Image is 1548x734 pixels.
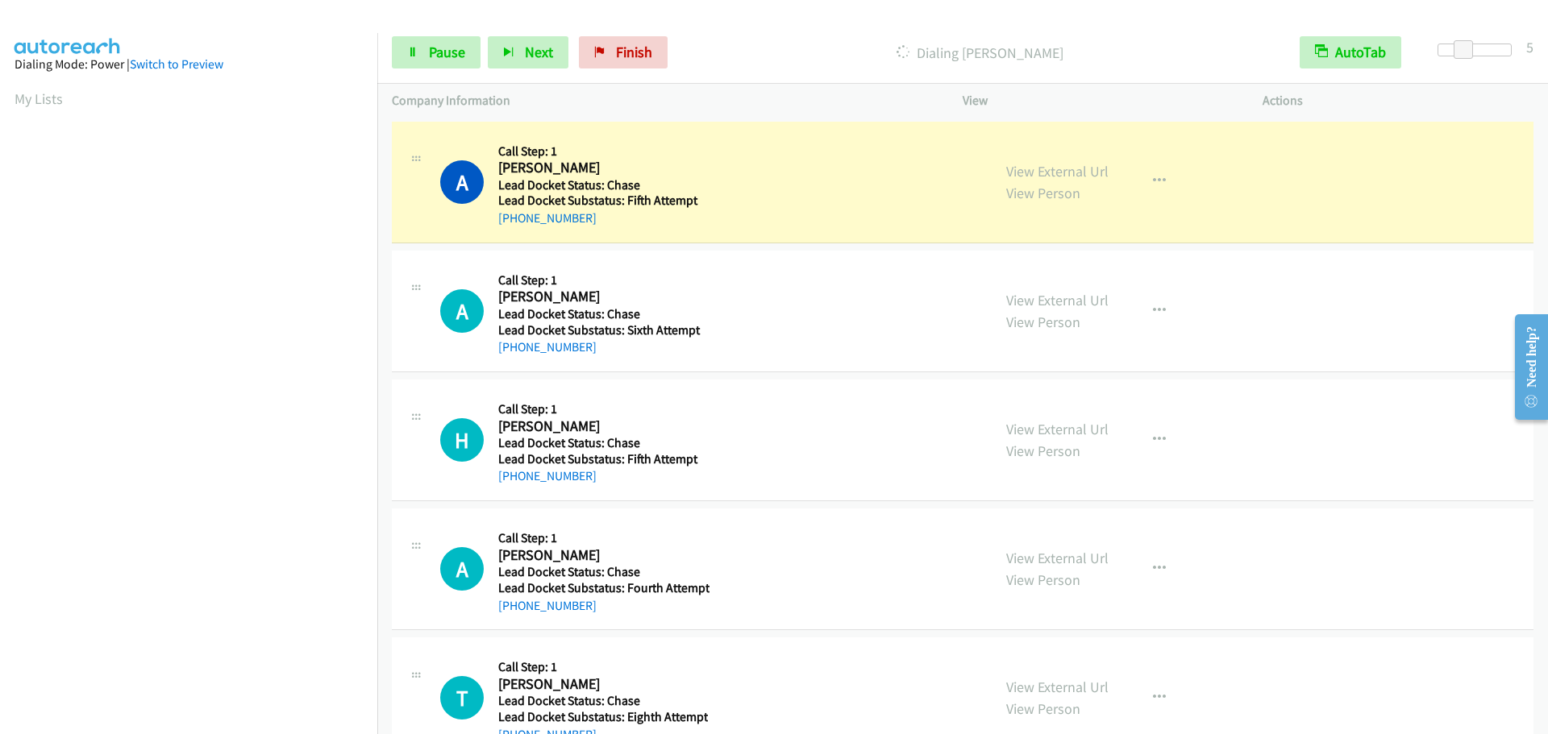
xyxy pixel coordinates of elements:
[1501,303,1548,431] iframe: Resource Center
[1300,36,1401,68] button: AutoTab
[498,143,705,160] h5: Call Step: 1
[498,675,705,694] h2: [PERSON_NAME]
[579,36,668,68] a: Finish
[440,160,484,204] h1: A
[1006,420,1109,438] a: View External Url
[498,709,708,725] h5: Lead Docket Substatus: Eighth Attempt
[488,36,568,68] button: Next
[498,659,708,675] h5: Call Step: 1
[498,159,705,177] h2: [PERSON_NAME]
[1006,162,1109,180] a: View External Url
[440,676,484,719] div: The call is yet to be attempted
[1006,442,1080,460] a: View Person
[498,564,709,580] h5: Lead Docket Status: Chase
[429,43,465,61] span: Pause
[130,56,223,72] a: Switch to Preview
[440,547,484,591] div: The call is yet to be attempted
[498,530,709,546] h5: Call Step: 1
[616,43,652,61] span: Finish
[1006,699,1080,718] a: View Person
[498,401,705,417] h5: Call Step: 1
[1526,36,1533,58] div: 5
[498,435,705,451] h5: Lead Docket Status: Chase
[1263,91,1533,110] p: Actions
[498,598,597,613] a: [PHONE_NUMBER]
[498,288,705,306] h2: [PERSON_NAME]
[525,43,553,61] span: Next
[498,468,597,483] a: [PHONE_NUMBER]
[1006,184,1080,202] a: View Person
[689,42,1271,64] p: Dialing [PERSON_NAME]
[498,693,708,709] h5: Lead Docket Status: Chase
[498,193,705,209] h5: Lead Docket Substatus: Fifth Attempt
[1006,570,1080,589] a: View Person
[15,55,363,74] div: Dialing Mode: Power |
[1006,291,1109,309] a: View External Url
[498,306,705,322] h5: Lead Docket Status: Chase
[498,210,597,226] a: [PHONE_NUMBER]
[498,546,705,565] h2: [PERSON_NAME]
[440,676,484,719] h1: T
[15,89,63,108] a: My Lists
[440,418,484,462] div: The call is yet to be attempted
[1006,678,1109,696] a: View External Url
[1006,313,1080,331] a: View Person
[498,417,705,436] h2: [PERSON_NAME]
[440,418,484,462] h1: H
[498,451,705,467] h5: Lead Docket Substatus: Fifth Attempt
[440,547,484,591] h1: A
[498,177,705,193] h5: Lead Docket Status: Chase
[498,580,709,596] h5: Lead Docket Substatus: Fourth Attempt
[963,91,1234,110] p: View
[1006,549,1109,567] a: View External Url
[498,339,597,355] a: [PHONE_NUMBER]
[392,91,934,110] p: Company Information
[498,322,705,338] h5: Lead Docket Substatus: Sixth Attempt
[440,289,484,333] h1: A
[392,36,481,68] a: Pause
[498,272,705,288] h5: Call Step: 1
[440,289,484,333] div: The call is yet to be attempted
